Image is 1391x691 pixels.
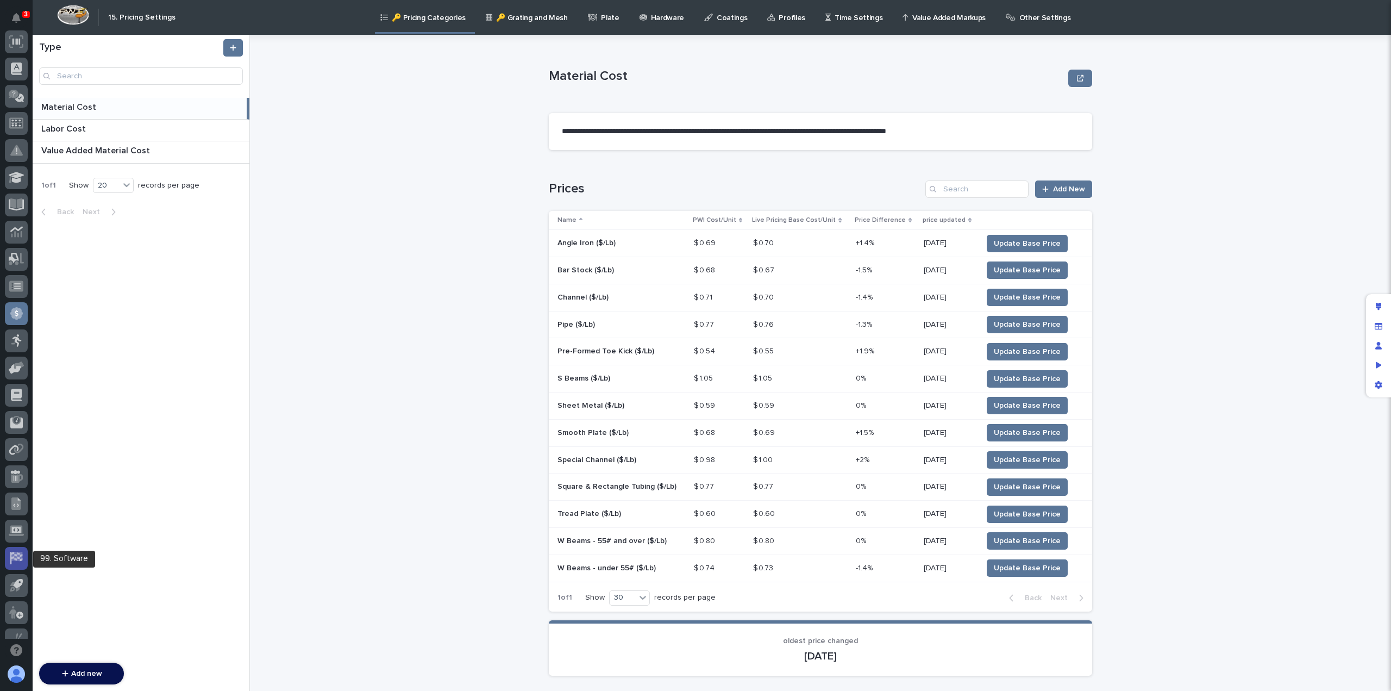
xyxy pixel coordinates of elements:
p: [DATE] [924,426,949,438]
span: Next [83,208,106,216]
p: Angle Iron ($/Lb) [557,236,618,248]
p: $ 0.70 [753,291,776,302]
p: Square & Rectangle Tubing ($/Lb) [557,480,679,491]
p: W Beams - under 55# ($/Lb) [557,562,658,573]
p: $ 0.68 [694,426,717,438]
span: Next [1050,594,1074,602]
p: 1 of 1 [33,172,65,199]
p: 0% [856,372,868,383]
p: W Beams - 55# and over ($/Lb) [557,534,669,546]
span: Back [51,208,74,216]
tr: Special Channel ($/Lb)Special Channel ($/Lb) $ 0.98$ 0.98 $ 1.00$ 1.00 +2%+2% [DATE][DATE] Update... [549,446,1092,474]
span: Update Base Price [994,400,1061,411]
p: -1.4% [856,291,875,302]
p: Channel ($/Lb) [557,291,611,302]
p: records per page [138,181,199,190]
p: 0% [856,399,868,410]
span: Pylon [108,201,131,209]
p: Show [585,593,605,602]
input: Search [39,67,243,85]
p: $ 0.54 [694,345,717,356]
span: Update Base Price [994,536,1061,546]
div: Notifications3 [14,13,28,30]
p: $ 0.55 [753,345,776,356]
p: 3 [24,10,28,18]
tr: Pipe ($/Lb)Pipe ($/Lb) $ 0.77$ 0.77 $ 0.76$ 0.76 -1.3%-1.3% [DATE][DATE] Update Base Price [549,311,1092,338]
a: Material CostMaterial Cost [33,98,249,120]
p: Labor Cost [41,122,88,134]
img: Stacker [11,10,33,32]
p: [DATE] [924,480,949,491]
p: Value Added Material Cost [41,144,152,156]
p: 1 of 1 [549,584,581,611]
div: Edit layout [1369,297,1388,316]
button: Add new [39,663,124,684]
a: Powered byPylon [77,201,131,209]
p: $ 0.77 [753,480,775,491]
span: Update Base Price [994,373,1061,384]
img: Workspace Logo [57,5,89,25]
button: users-avatar [5,663,28,686]
button: Update Base Price [987,559,1068,577]
a: Value Added Material CostValue Added Material Cost [33,141,249,163]
p: records per page [654,593,716,602]
span: Update Base Price [994,265,1061,276]
p: $ 0.69 [694,236,718,248]
p: $ 0.60 [753,507,777,519]
p: +1.5% [856,426,876,438]
h2: 15. Pricing Settings [108,13,176,22]
span: Help Docs [22,175,59,185]
p: S Beams ($/Lb) [557,372,612,383]
input: Search [925,180,1029,198]
div: 30 [610,592,636,603]
p: $ 0.98 [694,453,717,465]
p: $ 1.00 [753,453,775,465]
p: $ 0.60 [694,507,718,519]
p: Price Difference [855,214,906,226]
p: Welcome 👋 [11,43,198,60]
p: 0% [856,507,868,519]
p: +1.9% [856,345,876,356]
span: Update Base Price [994,238,1061,249]
p: $ 0.70 [753,236,776,248]
tr: Angle Iron ($/Lb)Angle Iron ($/Lb) $ 0.69$ 0.69 $ 0.70$ 0.70 +1.4%+1.4% [DATE][DATE] Update Base ... [549,230,1092,257]
span: Update Base Price [994,292,1061,303]
p: [DATE] [924,318,949,329]
button: Update Base Price [987,424,1068,441]
button: Back [33,207,78,217]
p: -1.3% [856,318,874,329]
span: Update Base Price [994,482,1061,493]
div: 📖 [11,176,20,184]
tr: W Beams - under 55# ($/Lb)W Beams - under 55# ($/Lb) $ 0.74$ 0.74 $ 0.73$ 0.73 -1.4%-1.4% [DATE][... [549,555,1092,582]
tr: Tread Plate ($/Lb)Tread Plate ($/Lb) $ 0.60$ 0.60 $ 0.60$ 0.60 0%0% [DATE][DATE] Update Base Price [549,501,1092,528]
p: Show [69,181,89,190]
p: Sheet Metal ($/Lb) [557,399,626,410]
p: price updated [923,214,966,226]
button: Update Base Price [987,451,1068,469]
button: Back [1000,593,1046,603]
span: Update Base Price [994,319,1061,330]
tr: Sheet Metal ($/Lb)Sheet Metal ($/Lb) $ 0.59$ 0.59 $ 0.59$ 0.59 0%0% [DATE][DATE] Update Base Price [549,393,1092,420]
button: Notifications [5,7,28,29]
p: Name [557,214,577,226]
p: $ 0.67 [753,264,776,275]
span: Add New [1053,185,1085,193]
tr: Pre-Formed Toe Kick ($/Lb)Pre-Formed Toe Kick ($/Lb) $ 0.54$ 0.54 $ 0.55$ 0.55 +1.9%+1.9% [DATE][... [549,338,1092,365]
h1: Prices [549,181,921,197]
a: Labor CostLabor Cost [33,120,249,141]
p: $ 1.05 [753,372,774,383]
p: Pipe ($/Lb) [557,318,597,329]
tr: Channel ($/Lb)Channel ($/Lb) $ 0.71$ 0.71 $ 0.70$ 0.70 -1.4%-1.4% [DATE][DATE] Update Base Price [549,284,1092,311]
p: Smooth Plate ($/Lb) [557,426,631,438]
p: Bar Stock ($/Lb) [557,264,616,275]
tr: Bar Stock ($/Lb)Bar Stock ($/Lb) $ 0.68$ 0.68 $ 0.67$ 0.67 -1.5%-1.5% [DATE][DATE] Update Base Price [549,257,1092,284]
button: Open support chat [5,639,28,662]
p: How can we help? [11,60,198,78]
div: Manage users [1369,336,1388,356]
p: +2% [856,453,872,465]
p: Material Cost [41,100,98,113]
p: $ 0.80 [694,534,717,546]
div: 20 [93,180,120,191]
